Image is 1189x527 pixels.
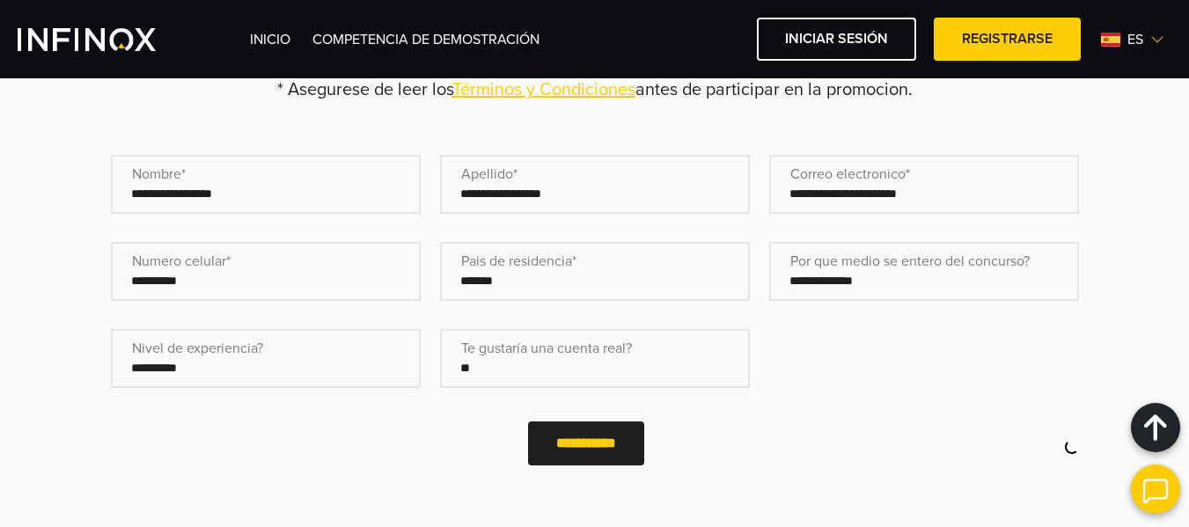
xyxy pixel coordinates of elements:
p: * Asegurese de leer los antes de participar en la promocion. [18,77,1171,102]
a: Términos y Condiciones [452,79,635,100]
img: open convrs live chat [1131,465,1180,514]
a: Iniciar sesión [757,18,916,61]
a: INFINOX Vite [18,28,197,51]
a: Registrarse [934,18,1081,61]
a: INICIO [250,31,290,48]
span: es [1120,29,1150,50]
a: Competencia de Demostración [312,31,539,48]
